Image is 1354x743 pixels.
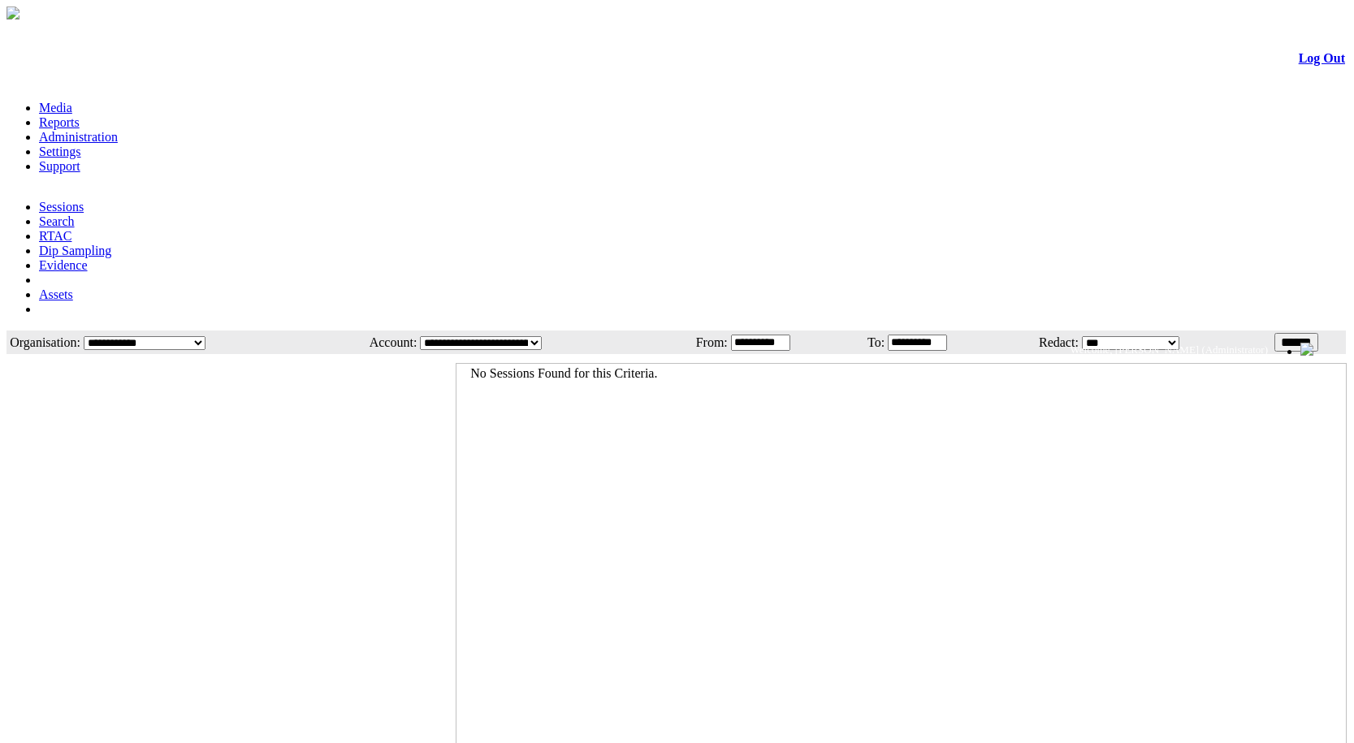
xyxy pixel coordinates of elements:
span: Welcome, [PERSON_NAME] (Administrator) [1071,343,1268,356]
span: No Sessions Found for this Criteria. [470,366,657,380]
a: Assets [39,287,73,301]
a: Reports [39,115,80,129]
a: Media [39,101,72,114]
td: To: [850,332,886,352]
a: RTAC [39,229,71,243]
a: Dip Sampling [39,244,111,257]
a: Search [39,214,75,228]
img: arrow-3.png [6,6,19,19]
a: Support [39,159,80,173]
a: Sessions [39,200,84,214]
a: Settings [39,145,81,158]
td: Redact: [1006,332,1079,352]
a: Log Out [1299,51,1345,65]
td: Organisation: [8,332,81,352]
a: Administration [39,130,118,144]
td: From: [664,332,728,352]
td: Account: [322,332,417,352]
img: bell24.png [1300,343,1313,356]
a: Evidence [39,258,88,272]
